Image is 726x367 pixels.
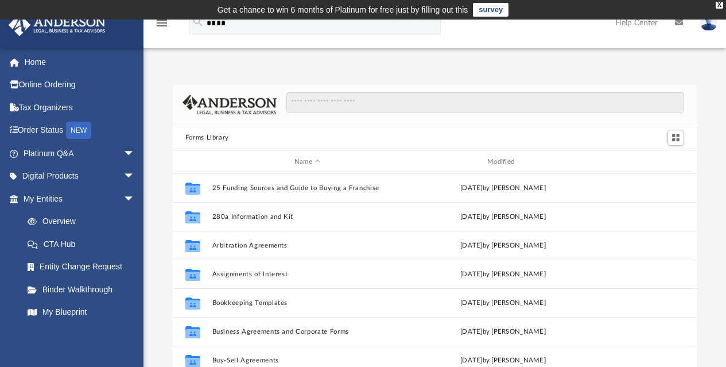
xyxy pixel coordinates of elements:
img: Anderson Advisors Platinum Portal [5,14,109,36]
a: menu [155,22,169,30]
a: Order StatusNEW [8,119,152,142]
a: Overview [16,210,152,233]
a: survey [473,3,508,17]
a: Entity Change Request [16,256,152,279]
div: close [716,2,723,9]
a: Home [8,51,152,74]
a: Tax Due Dates [16,323,152,346]
div: [DATE] by [PERSON_NAME] [407,298,598,308]
div: id [603,157,684,167]
div: NEW [66,122,91,139]
div: [DATE] by [PERSON_NAME] [407,269,598,280]
i: search [192,16,204,28]
div: Get a chance to win 6 months of Platinum for free just by filling out this [218,3,468,17]
a: My Entitiesarrow_drop_down [8,187,152,210]
a: Platinum Q&Aarrow_drop_down [8,142,152,165]
button: Forms Library [185,133,229,143]
button: Business Agreements and Corporate Forms [212,328,402,335]
span: arrow_drop_down [123,142,146,165]
div: [DATE] by [PERSON_NAME] [407,212,598,222]
img: User Pic [700,14,717,31]
div: [DATE] by [PERSON_NAME] [407,356,598,366]
input: Search files and folders [286,92,684,114]
button: Buy-Sell Agreements [212,357,402,364]
div: Modified [407,157,599,167]
a: Online Ordering [8,74,152,96]
button: 25 Funding Sources and Guide to Buying a Franchise [212,184,402,192]
div: [DATE] by [PERSON_NAME] [407,241,598,251]
a: Digital Productsarrow_drop_down [8,165,152,188]
a: Tax Organizers [8,96,152,119]
button: Arbitration Agreements [212,242,402,249]
button: Assignments of Interest [212,271,402,278]
a: CTA Hub [16,233,152,256]
i: menu [155,16,169,30]
div: id [178,157,207,167]
button: Switch to Grid View [667,130,685,146]
button: Bookkeeping Templates [212,299,402,307]
span: arrow_drop_down [123,187,146,211]
a: My Blueprint [16,301,146,324]
span: arrow_drop_down [123,165,146,188]
div: Name [211,157,402,167]
div: [DATE] by [PERSON_NAME] [407,183,598,194]
div: [DATE] by [PERSON_NAME] [407,327,598,337]
a: Binder Walkthrough [16,278,152,301]
button: 280a Information and Kit [212,213,402,221]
